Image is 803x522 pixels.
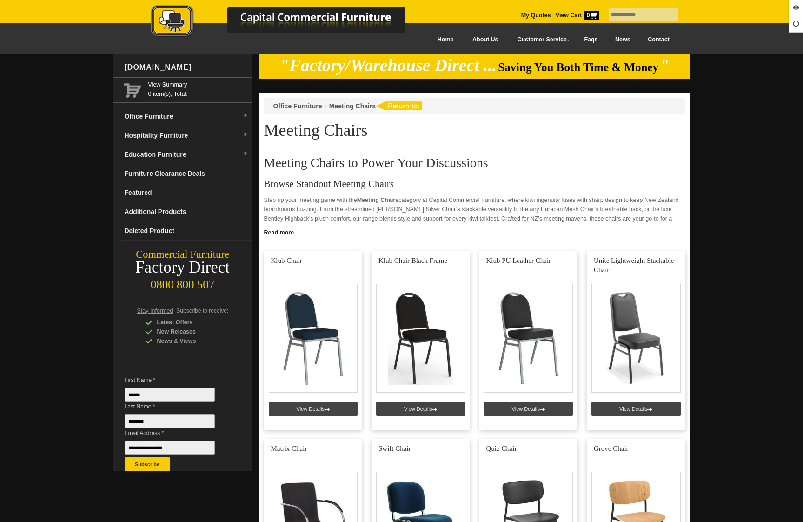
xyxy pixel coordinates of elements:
[357,197,399,203] strong: Meeting Chairs
[121,145,252,164] a: Education Furnituredropdown
[137,308,173,314] span: Stay Informed
[125,375,229,385] span: First Name *
[121,107,252,126] a: Office Furnituredropdown
[584,11,599,20] span: 0
[121,183,252,202] a: Featured
[125,428,229,438] span: Email Address *
[554,12,599,19] a: View Cart0
[507,29,575,50] a: Customer Service
[279,56,497,75] em: "Factory/Warehouse Direct ...
[121,221,252,241] a: Deleted Product
[521,12,551,19] a: My Quotes
[146,318,234,327] div: Latest Offers
[176,308,228,314] span: Subscribe to receive:
[259,226,690,237] a: Click to read more
[121,164,252,183] a: Furniture Clearance Deals
[113,248,252,261] div: Commercial Furniture
[146,327,234,336] div: New Releases
[148,80,248,89] a: View Summary
[121,54,252,81] div: [DOMAIN_NAME]
[243,151,248,157] img: dropdown
[462,29,507,50] a: About Us
[264,179,685,188] h3: Browse Standout Meeting Chairs
[660,56,670,75] em: "
[113,274,252,291] div: 0800 800 507
[376,101,422,110] img: return to
[264,156,685,170] h2: Meeting Chairs to Power Your Discussions
[125,402,229,411] span: Last Name *
[273,102,322,110] a: Office Furniture
[329,102,376,110] a: Meeting Chairs
[125,388,215,402] input: First Name *
[148,80,248,97] span: 0 item(s), Total:
[121,126,252,145] a: Hospitality Furnituredropdown
[639,29,678,50] a: Contact
[556,12,599,19] strong: View Cart
[576,29,607,50] a: Faqs
[498,61,658,74] span: Saving You Both Time & Money
[606,29,639,50] a: News
[243,113,248,119] img: dropdown
[125,441,215,455] input: Email Address *
[125,5,451,41] a: Capital Commercial Furniture Logo
[264,121,685,139] h1: Meeting Chairs
[125,5,451,39] img: Capital Commercial Furniture Logo
[125,414,215,428] input: Last Name *
[125,457,170,471] button: Subscribe
[264,195,685,233] p: Step up your meeting game with the category at Capital Commercial Furniture, where kiwi ingenuity...
[121,202,252,221] a: Additional Products
[325,101,327,111] li: ›
[146,336,234,346] div: News & Views
[113,261,252,274] div: Factory Direct
[243,132,248,138] img: dropdown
